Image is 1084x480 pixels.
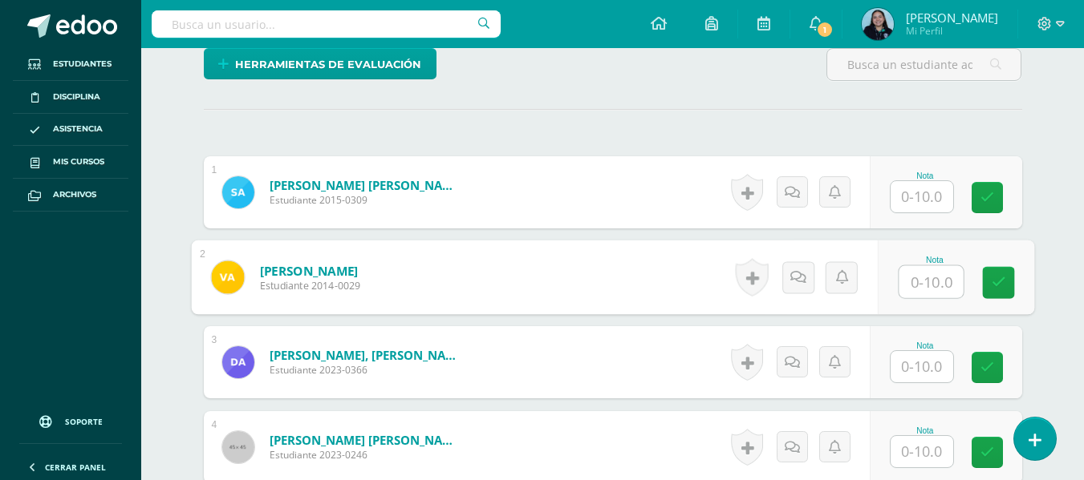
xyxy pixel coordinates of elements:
img: 1d0b7858f1263ef2a4c4511d85fc3fbe.png [222,176,254,208]
input: 0-10.0 [899,266,963,298]
a: Disciplina [13,81,128,114]
span: Cerrar panel [45,462,106,473]
span: Estudiantes [53,58,112,71]
span: Estudiante 2023-0246 [270,448,462,462]
img: 97e2b0734e7479136478462550ca4ee1.png [211,260,244,293]
a: Archivos [13,179,128,212]
span: Disciplina [53,91,100,103]
div: Nota [890,341,960,350]
span: Mi Perfil [906,24,998,38]
input: 0-10.0 [891,181,953,212]
img: 4132a828997210e662c1011da54ca329.png [222,346,254,378]
a: Herramientas de evaluación [204,48,436,79]
a: [PERSON_NAME] [259,262,360,279]
div: Nota [890,426,960,435]
div: Nota [890,171,960,180]
span: Asistencia [53,123,103,135]
span: Archivos [53,188,96,201]
input: Busca un usuario... [152,10,501,38]
a: Mis cursos [13,146,128,179]
span: Estudiante 2014-0029 [259,279,360,293]
a: Estudiantes [13,48,128,81]
span: [PERSON_NAME] [906,10,998,26]
img: 45x45 [222,431,254,463]
span: Estudiante 2023-0366 [270,363,462,377]
div: Nota [898,256,971,264]
a: Soporte [19,400,122,439]
span: Herramientas de evaluación [235,50,421,79]
a: [PERSON_NAME] [PERSON_NAME] [270,432,462,448]
img: 8c46c7f4271155abb79e2bc50b6ca956.png [862,8,894,40]
input: 0-10.0 [891,351,953,382]
span: 1 [816,21,834,38]
a: [PERSON_NAME] [PERSON_NAME] [270,177,462,193]
a: [PERSON_NAME], [PERSON_NAME] [270,347,462,363]
a: Asistencia [13,114,128,147]
span: Soporte [65,416,103,427]
input: 0-10.0 [891,436,953,467]
span: Mis cursos [53,155,104,168]
input: Busca un estudiante aquí... [827,49,1021,80]
span: Estudiante 2015-0309 [270,193,462,207]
